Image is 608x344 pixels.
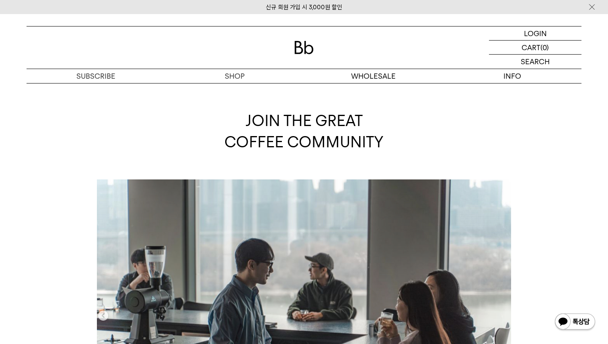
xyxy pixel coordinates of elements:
[489,26,581,41] a: LOGIN
[224,112,384,151] span: JOIN THE GREAT COFFEE COMMUNITY
[266,4,342,11] a: 신규 회원 가입 시 3,000원 할인
[521,55,550,69] p: SEARCH
[443,69,581,83] p: INFO
[524,26,547,40] p: LOGIN
[489,41,581,55] a: CART (0)
[294,41,314,54] img: 로고
[27,69,165,83] a: SUBSCRIBE
[165,69,304,83] a: SHOP
[522,41,540,54] p: CART
[540,41,549,54] p: (0)
[554,313,596,332] img: 카카오톡 채널 1:1 채팅 버튼
[304,69,443,83] p: WHOLESALE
